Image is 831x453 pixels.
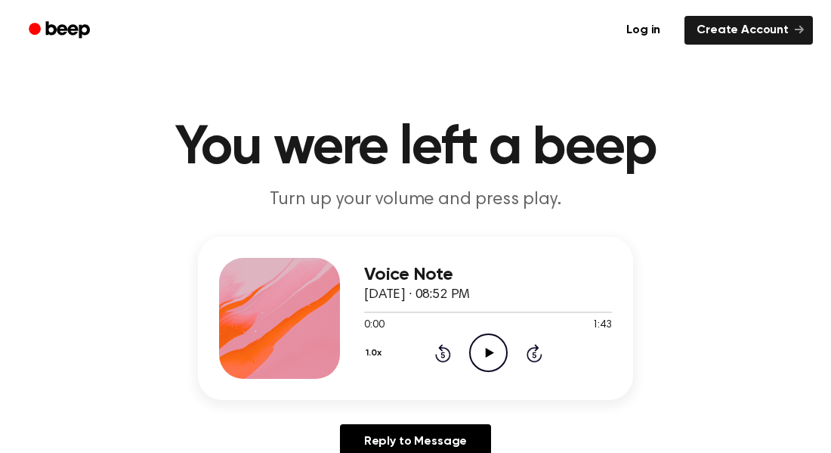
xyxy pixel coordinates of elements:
h3: Voice Note [364,265,612,285]
span: [DATE] · 08:52 PM [364,288,470,302]
span: 0:00 [364,318,384,334]
p: Turn up your volume and press play. [125,188,706,213]
span: 1:43 [592,318,612,334]
a: Log in [611,13,675,48]
button: 1.0x [364,340,387,366]
a: Beep [18,16,103,45]
h1: You were left a beep [29,121,802,175]
a: Create Account [684,16,813,45]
